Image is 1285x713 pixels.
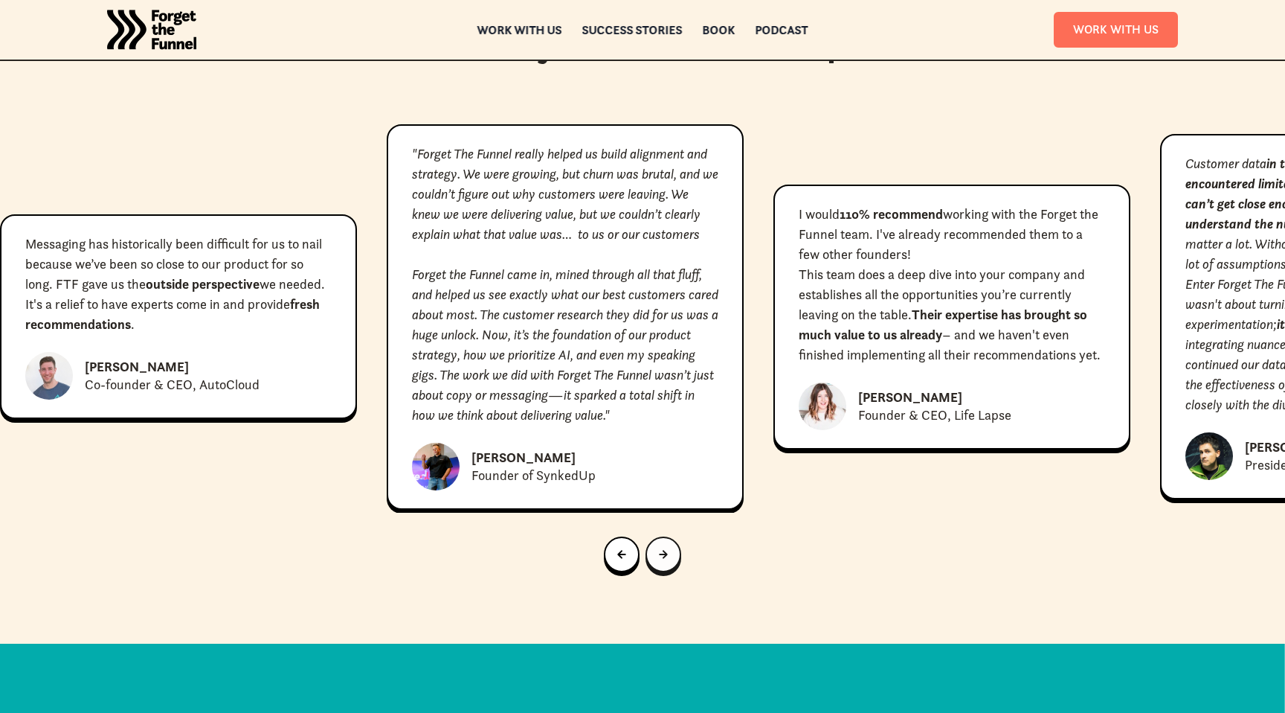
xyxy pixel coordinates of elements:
[582,25,683,35] a: Success Stories
[858,389,962,406] div: [PERSON_NAME]
[85,358,189,376] div: [PERSON_NAME]
[1054,12,1178,47] a: Work With Us
[387,124,744,510] div: 3 of 12
[85,376,260,394] div: Co-founder & CEO, AutoCloud
[477,25,562,35] a: Work with us
[25,295,320,333] strong: fresh recommendations
[146,275,260,292] strong: outside perspective
[756,25,808,35] a: Podcast
[799,204,1105,264] p: I would working with the Forget the Funnel team. I've already recommended them to a few other fou...
[645,537,681,572] a: Next slide
[25,234,332,334] p: Messaging has historically been difficult for us to nail because we’ve been so close to our produ...
[773,185,1130,450] div: 4 of 12
[604,537,640,572] a: Previous slide
[412,145,718,423] em: "Forget The Funnel really helped us build alignment and strategy. We were growing, but churn was ...
[471,449,576,467] div: [PERSON_NAME]
[703,25,735,35] a: Book
[858,406,1011,424] div: Founder & CEO, Life Lapse
[799,306,1087,343] strong: Their expertise has brought so much value to us already
[840,205,943,223] strong: 110% recommend
[471,467,596,485] div: Founder of SynkedUp
[799,264,1105,365] p: This team does a deep dive into your company and establishes all the opportunities you’re current...
[1185,155,1266,172] em: Customer data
